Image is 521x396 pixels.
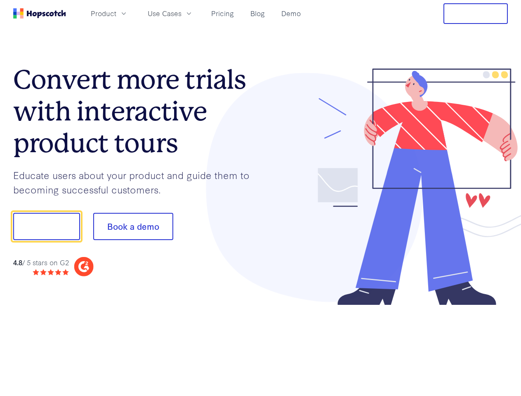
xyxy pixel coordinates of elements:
span: Product [91,8,116,19]
a: Pricing [208,7,237,20]
button: Product [86,7,133,20]
h1: Convert more trials with interactive product tours [13,64,261,159]
button: Use Cases [143,7,198,20]
button: Show me! [13,213,80,240]
div: / 5 stars on G2 [13,257,69,268]
button: Free Trial [443,3,508,24]
a: Home [13,8,66,19]
p: Educate users about your product and guide them to becoming successful customers. [13,168,261,196]
span: Use Cases [148,8,182,19]
a: Blog [247,7,268,20]
a: Demo [278,7,304,20]
button: Book a demo [93,213,173,240]
strong: 4.8 [13,257,22,267]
